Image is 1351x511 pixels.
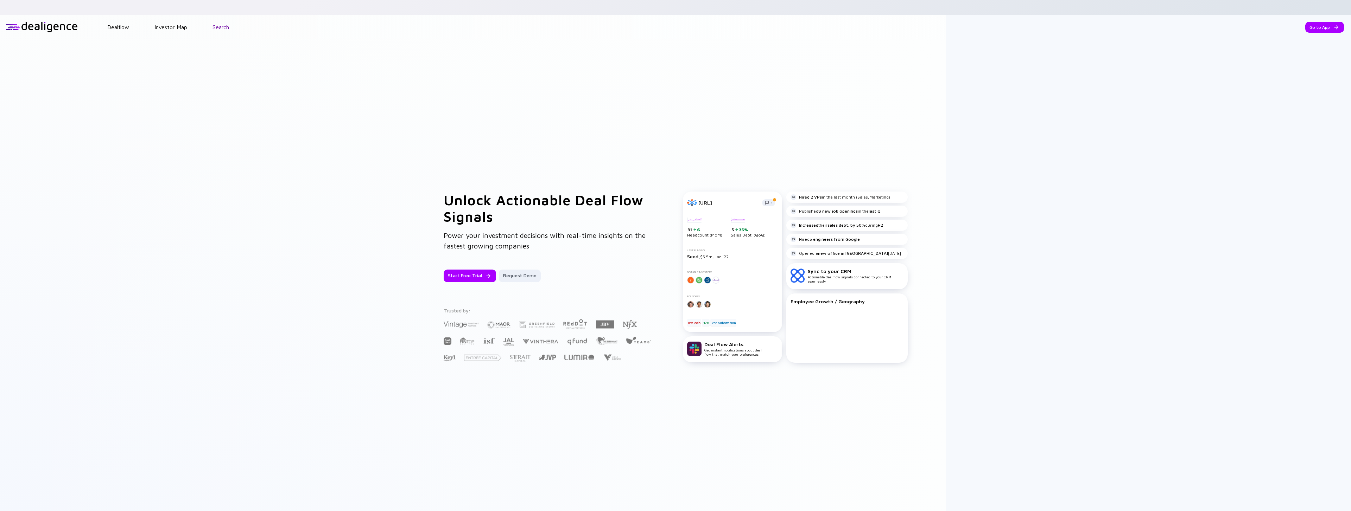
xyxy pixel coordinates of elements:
img: Israel Secondary Fund [483,337,495,344]
div: 6 [696,227,700,232]
img: FINTOP Capital [460,337,475,345]
div: Hired [791,237,860,242]
strong: 5 engineers from Google [810,237,860,242]
div: Trusted by: [444,308,653,313]
img: Viola Growth [603,354,621,361]
button: Start Free Trial [444,270,496,282]
img: Vinthera [522,338,558,345]
strong: 8 new job openings [818,208,858,214]
div: [URL] [698,200,758,206]
img: Greenfield Partners [519,322,554,328]
div: 31 [688,227,722,233]
div: Published in the [791,208,881,214]
div: 5 [731,227,766,233]
a: Investor Map [154,24,187,30]
div: Test Automation [710,319,736,326]
div: B2B [702,319,709,326]
div: Get instant notifications about deal flow that match your preferences [704,341,762,356]
img: Team8 [626,336,651,344]
div: $5.5m, Jan `22 [687,253,778,259]
span: Seed, [687,253,700,259]
img: JAL Ventures [503,338,514,346]
strong: Hired 2 VPs [799,194,822,200]
div: Notable Investors [687,271,778,274]
div: Deal Flow Alerts [704,341,762,347]
div: their during [791,222,883,228]
div: Founders [687,295,778,298]
strong: last Q [869,208,881,214]
img: NFX [623,320,637,329]
h1: Unlock Actionable Deal Flow Signals [444,192,655,225]
img: Vintage Investment Partners [444,321,479,329]
img: Jerusalem Venture Partners [539,355,556,360]
img: The Elephant [596,337,617,345]
a: Dealflow [107,24,129,30]
div: Last Funding [687,249,778,252]
strong: new office in [GEOGRAPHIC_DATA] [818,251,888,256]
strong: sales dept. by 50% [827,222,865,228]
strong: Increased [799,222,818,228]
img: Strait Capital [510,355,531,362]
img: JBV Capital [596,320,614,329]
div: Actionable deal flow signals connected to your CRM seamlessly [808,268,903,283]
img: Lumir Ventures [564,355,594,360]
a: Search [213,24,229,30]
div: Employee Growth / Geography [791,298,903,304]
button: Go to App [1305,22,1344,33]
img: Q Fund [567,337,588,345]
div: 25% [738,227,748,232]
div: Sync to your CRM [808,268,903,274]
div: in the last month (Sales,Marketing) [791,194,890,200]
img: Maor Investments [487,319,510,331]
div: Headcount (MoM) [687,218,722,238]
div: Opened a [DATE] [791,251,901,256]
strong: H2 [878,222,883,228]
img: Entrée Capital [464,355,501,361]
div: DevTools [687,319,701,326]
img: Red Dot Capital Partners [563,318,588,329]
button: Request Demo [499,270,541,282]
div: Sales Dept. (QoQ) [731,218,766,238]
img: Key1 Capital [444,355,456,362]
span: Power your investment decisions with real-time insights on the fastest growing companies [444,231,646,250]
